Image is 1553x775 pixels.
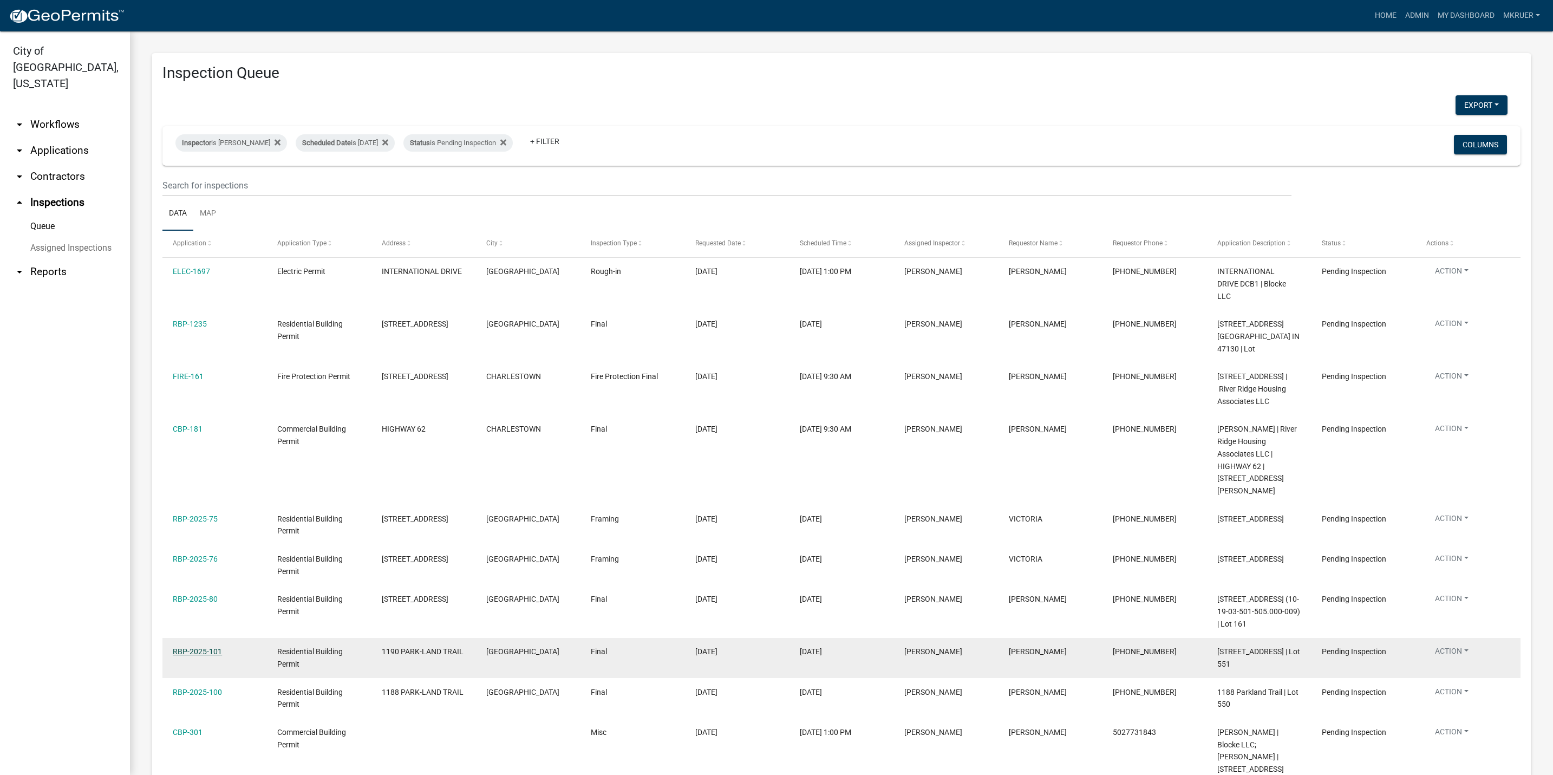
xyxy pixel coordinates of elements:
[173,647,222,656] a: RBP-2025-101
[13,118,26,131] i: arrow_drop_down
[800,726,884,739] div: [DATE] 1:00 PM
[476,231,580,257] datatable-header-cell: City
[382,239,406,247] span: Address
[382,595,448,603] span: 5102 WOODSTONE CIRCLE
[580,231,685,257] datatable-header-cell: Inspection Type
[1426,265,1477,281] button: Action
[1401,5,1433,26] a: Admin
[486,688,559,696] span: JEFFERSONVILLE
[1426,726,1477,742] button: Action
[800,553,884,565] div: [DATE]
[695,647,717,656] span: 08/20/2025
[800,646,884,658] div: [DATE]
[277,425,346,446] span: Commercial Building Permit
[1322,239,1341,247] span: Status
[591,320,607,328] span: Final
[1009,372,1067,381] span: JOHN
[1009,267,1067,276] span: RUBIN OWEN
[1426,593,1477,609] button: Action
[1009,320,1067,328] span: ANTHONY
[800,423,884,435] div: [DATE] 9:30 AM
[267,231,371,257] datatable-header-cell: Application Type
[521,132,568,151] a: + Filter
[789,231,894,257] datatable-header-cell: Scheduled Time
[173,239,206,247] span: Application
[1009,555,1042,563] span: VICTORIA
[277,728,346,749] span: Commercial Building Permit
[1322,555,1386,563] span: Pending Inspection
[1009,688,1067,696] span: MIKE
[904,515,962,523] span: Mike Kruer
[173,425,203,433] a: CBP-181
[1217,372,1287,406] span: 5201 RIVER RIDGE PARKWAY BUILDING 5 | River Ridge Housing Associates LLC
[382,688,464,696] span: 1188 PARK-LAND TRAIL
[173,728,203,737] a: CBP-301
[1311,231,1416,257] datatable-header-cell: Status
[382,320,448,328] span: 208 MOCKINGBIRD DRIVE
[1009,728,1067,737] span: Mike Kruer
[695,320,717,328] span: 08/20/2025
[1217,515,1284,523] span: 2086 Aster Dr. | Lot 313
[296,134,395,152] div: is [DATE]
[1426,646,1477,661] button: Action
[382,425,426,433] span: HIGHWAY 62
[1102,231,1207,257] datatable-header-cell: Requestor Phone
[277,372,350,381] span: Fire Protection Permit
[1433,5,1499,26] a: My Dashboard
[1217,267,1286,301] span: INTERNATIONAL DRIVE DCB1 | Blocke LLC
[1426,686,1477,702] button: Action
[1009,647,1067,656] span: MIKE
[1322,425,1386,433] span: Pending Inspection
[695,267,717,276] span: 08/14/2025
[1113,595,1177,603] span: 502-403-4429
[277,688,343,709] span: Residential Building Permit
[173,555,218,563] a: RBP-2025-76
[1416,231,1521,257] datatable-header-cell: Actions
[1113,267,1177,276] span: 502-750-7924
[800,239,846,247] span: Scheduled Time
[175,134,287,152] div: is [PERSON_NAME]
[695,425,717,433] span: 08/20/2025
[1499,5,1544,26] a: mkruer
[695,239,741,247] span: Requested Date
[591,372,658,381] span: Fire Protection Final
[591,555,619,563] span: Framing
[904,372,962,381] span: Mike Kruer
[1217,555,1284,563] span: 2084 Aster Dr. | Lot 314
[695,515,717,523] span: 08/19/2025
[173,320,207,328] a: RBP-1235
[403,134,513,152] div: is Pending Inspection
[173,372,204,381] a: FIRE-161
[277,239,327,247] span: Application Type
[277,515,343,536] span: Residential Building Permit
[904,320,962,328] span: Mike Kruer
[1217,647,1300,668] span: 1190 Parkland Trail | Lot 551
[277,647,343,668] span: Residential Building Permit
[904,688,962,696] span: Mike Kruer
[695,555,717,563] span: 08/19/2025
[1322,372,1386,381] span: Pending Inspection
[382,555,448,563] span: 2084 ASTER DRIVE
[1113,555,1177,563] span: 502-810-7464
[904,647,962,656] span: Mike Kruer
[382,372,448,381] span: 5201 RIVER RIDGE PARKWAY
[1426,318,1477,334] button: Action
[1322,688,1386,696] span: Pending Inspection
[1009,595,1067,603] span: CHRIS
[182,139,211,147] span: Inspector
[904,555,962,563] span: Mike Kruer
[193,197,223,231] a: Map
[591,595,607,603] span: Final
[1113,647,1177,656] span: 502-664-0569
[1113,372,1177,381] span: 502-294-6588
[13,196,26,209] i: arrow_drop_up
[1322,515,1386,523] span: Pending Inspection
[1009,515,1042,523] span: VICTORIA
[410,139,430,147] span: Status
[591,239,637,247] span: Inspection Type
[173,595,218,603] a: RBP-2025-80
[591,728,606,737] span: Misc
[382,515,448,523] span: 2086 ASTER DRIVE
[800,318,884,330] div: [DATE]
[904,267,962,276] span: Mike Kruer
